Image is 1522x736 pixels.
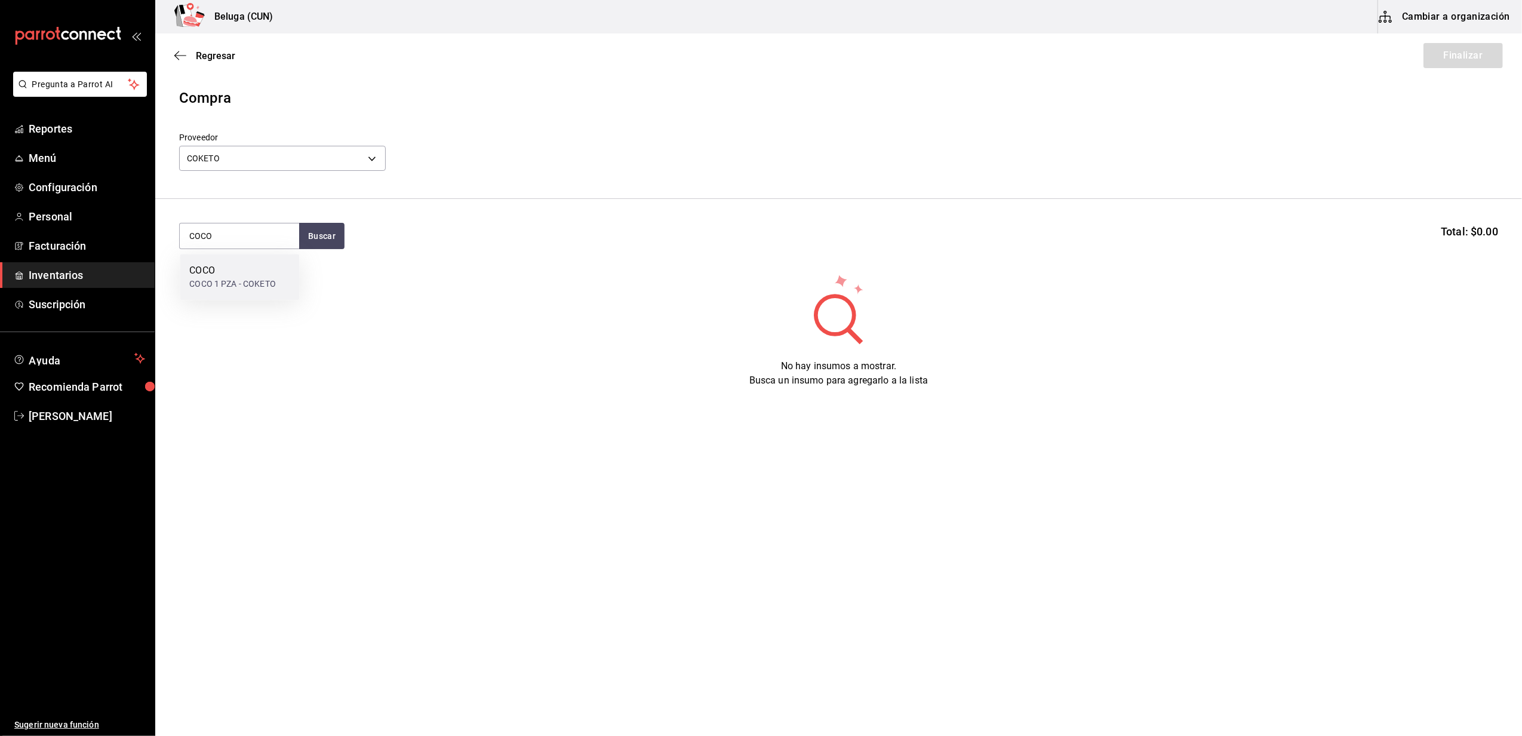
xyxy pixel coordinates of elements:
a: Pregunta a Parrot AI [8,87,147,99]
span: Reportes [29,121,145,137]
span: Suscripción [29,296,145,312]
span: Regresar [196,50,235,62]
button: open_drawer_menu [131,31,141,41]
h3: Beluga (CUN) [205,10,273,24]
span: [PERSON_NAME] [29,408,145,424]
span: Inventarios [29,267,145,283]
span: Total: $0.00 [1441,223,1498,240]
span: Ayuda [29,351,130,366]
span: Configuración [29,179,145,195]
label: Proveedor [179,134,386,142]
span: Pregunta a Parrot AI [32,78,128,91]
div: COCO 1 PZA - COKETO [189,278,276,290]
span: Personal [29,208,145,225]
span: Sugerir nueva función [14,719,145,731]
button: Buscar [299,223,345,249]
div: COCO [189,263,276,278]
div: Compra [179,87,1498,109]
div: COKETO [179,146,386,171]
button: Pregunta a Parrot AI [13,72,147,97]
span: Recomienda Parrot [29,379,145,395]
button: Regresar [174,50,235,62]
span: Facturación [29,238,145,254]
span: Menú [29,150,145,166]
input: Buscar insumo [180,223,299,249]
span: No hay insumos a mostrar. Busca un insumo para agregarlo a la lista [749,360,928,386]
